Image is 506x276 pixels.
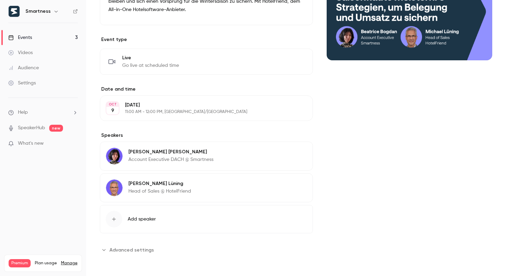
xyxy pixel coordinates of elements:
span: new [49,125,63,132]
p: 11:00 AM - 12:00 PM, [GEOGRAPHIC_DATA]/[GEOGRAPHIC_DATA] [125,109,276,115]
li: help-dropdown-opener [8,109,78,116]
span: Premium [9,259,31,267]
div: Audience [8,64,39,71]
p: Head of Sales @ HotelFriend [128,188,191,195]
button: Add speaker [100,205,313,233]
p: Account Executive DACH @ Smartness [128,156,213,163]
p: 9 [111,107,114,114]
div: Settings [8,80,36,86]
p: [PERSON_NAME] [PERSON_NAME] [128,149,213,155]
a: SpeakerHub [18,124,45,132]
div: Beatrice Bogdan[PERSON_NAME] [PERSON_NAME]Account Executive DACH @ Smartness [100,142,313,171]
img: Michael Lüning [106,180,123,196]
button: Advanced settings [100,244,158,255]
p: [DATE] [125,102,276,109]
label: Speakers [100,132,313,139]
section: Advanced settings [100,244,313,255]
span: Live [122,54,179,61]
div: OCT [106,102,119,107]
span: Advanced settings [109,246,154,254]
a: Manage [61,260,77,266]
span: What's new [18,140,44,147]
p: [PERSON_NAME] Lüning [128,180,191,187]
h6: Smartness [25,8,51,15]
img: Smartness [9,6,20,17]
div: Events [8,34,32,41]
span: Go live at scheduled time [122,62,179,69]
span: Plan usage [35,260,57,266]
p: Event type [100,36,313,43]
img: Beatrice Bogdan [106,148,123,164]
span: Add speaker [128,216,156,223]
div: Videos [8,49,33,56]
span: Help [18,109,28,116]
div: Michael Lüning[PERSON_NAME] LüningHead of Sales @ HotelFriend [100,173,313,202]
label: Date and time [100,86,313,93]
